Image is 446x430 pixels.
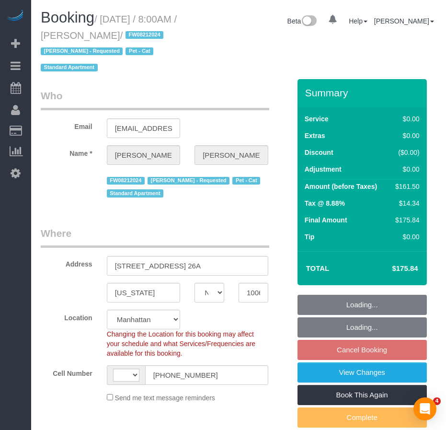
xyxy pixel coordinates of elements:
div: $14.34 [391,198,419,208]
input: Zip Code [239,283,268,302]
img: New interface [301,15,317,28]
span: FW08212024 [107,177,145,185]
a: Beta [287,17,317,25]
a: View Changes [297,362,427,383]
input: Cell Number [145,365,268,385]
span: / [41,30,166,73]
label: Adjustment [305,164,342,174]
label: Discount [305,148,333,157]
label: Cell Number [34,365,100,378]
label: Location [34,310,100,323]
span: Standard Apartment [41,64,98,71]
span: [PERSON_NAME] - Requested [148,177,229,185]
label: Final Amount [305,215,347,225]
span: Pet - Cat [232,177,260,185]
div: $0.00 [391,232,419,242]
label: Amount (before Taxes) [305,182,377,191]
span: Booking [41,9,94,26]
a: Help [349,17,367,25]
span: Standard Apartment [107,189,164,197]
span: Changing the Location for this booking may affect your schedule and what Services/Frequencies are... [107,330,256,357]
label: Extras [305,131,325,140]
a: Book This Again [297,385,427,405]
div: $0.00 [391,131,419,140]
label: Tax @ 8.88% [305,198,345,208]
a: [PERSON_NAME] [374,17,434,25]
strong: Total [306,264,330,272]
h4: $175.84 [363,265,418,273]
input: First Name [107,145,181,165]
div: $0.00 [391,164,419,174]
input: Email [107,118,181,138]
span: 4 [433,397,441,405]
span: [PERSON_NAME] - Requested [41,47,123,55]
img: Automaid Logo [6,10,25,23]
label: Name * [34,145,100,158]
legend: Who [41,89,269,110]
label: Service [305,114,329,124]
div: $161.50 [391,182,419,191]
label: Address [34,256,100,269]
div: ($0.00) [391,148,419,157]
input: City [107,283,181,302]
legend: Where [41,226,269,248]
h3: Summary [305,87,422,98]
small: / [DATE] / 8:00AM / [PERSON_NAME] [41,14,177,73]
label: Tip [305,232,315,242]
span: Send me text message reminders [115,394,215,402]
div: Open Intercom Messenger [413,397,436,420]
div: $175.84 [391,215,419,225]
div: $0.00 [391,114,419,124]
label: Email [34,118,100,131]
span: FW08212024 [126,31,163,39]
span: Pet - Cat [126,47,153,55]
input: Last Name [194,145,268,165]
